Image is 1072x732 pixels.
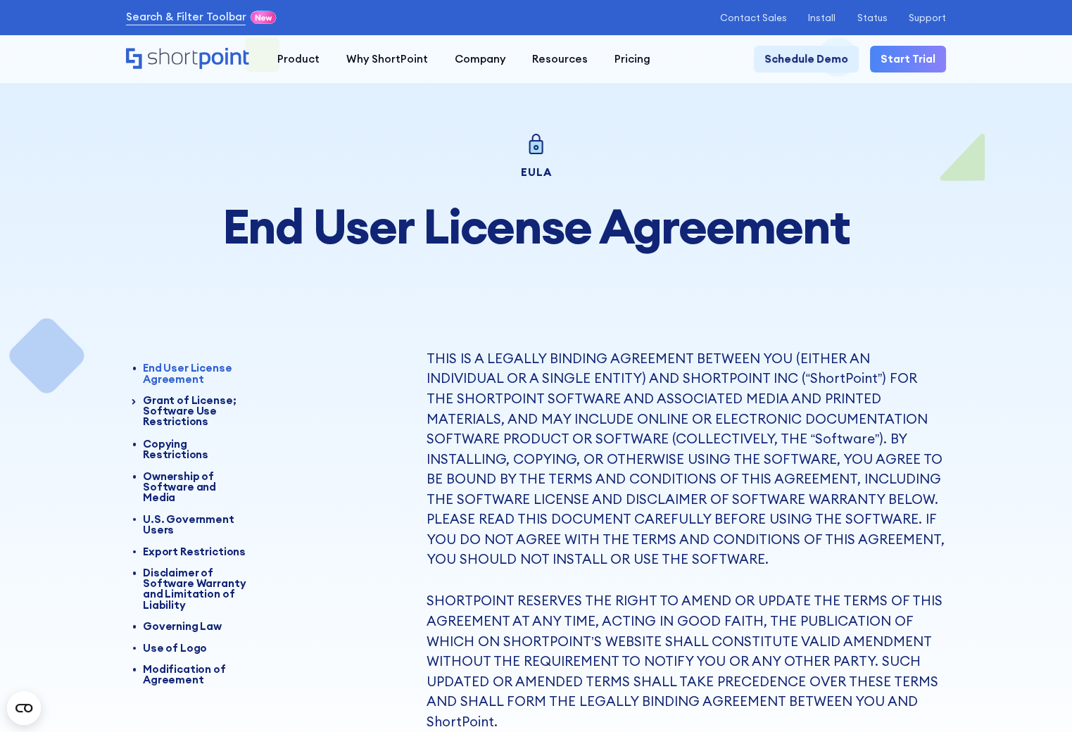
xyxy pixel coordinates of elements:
p: THIS IS A LEGALLY BINDING AGREEMENT BETWEEN YOU (EITHER AN INDIVIDUAL OR A SINGLE ENTITY) AND SHO... [427,348,947,569]
a: Support [909,13,946,23]
div: Governing Law [143,621,250,631]
a: Company [441,46,519,72]
div: Copying Restrictions [143,438,250,460]
a: Resources [519,46,601,72]
div: Ownership of Software and Media [143,471,250,503]
iframe: Chat Widget [819,569,1072,732]
a: Status [857,13,888,23]
div: Export Restrictions [143,546,250,557]
div: Why ShortPoint [346,51,428,68]
a: Install [808,13,835,23]
a: Schedule Demo [754,46,859,72]
div: Use of Logo [143,643,250,653]
a: Product [264,46,333,72]
div: Resources [532,51,588,68]
div: Grant of License; Software Use Restrictions [143,395,250,427]
div: Disclaimer of Software Warranty and Limitation of Liability [143,567,250,610]
div: EULA [126,167,946,177]
button: Open CMP widget [7,691,41,725]
div: Pricing [614,51,650,68]
div: End User License Agreement [143,362,250,384]
div: U.S. Government Users [143,514,250,535]
a: Contact Sales [720,13,787,23]
div: Product [277,51,320,68]
a: Home [126,48,251,71]
div: Modification of Agreement [143,664,250,685]
a: Why ShortPoint [333,46,441,72]
h1: End User License Agreement [126,199,946,252]
p: SHORTPOINT RESERVES THE RIGHT TO AMEND OR UPDATE THE TERMS OF THIS AGREEMENT AT ANY TIME, ACTING ... [427,591,947,731]
a: Pricing [601,46,664,72]
a: Start Trial [870,46,946,72]
a: Search & Filter Toolbar [126,9,246,25]
div: Company [455,51,505,68]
